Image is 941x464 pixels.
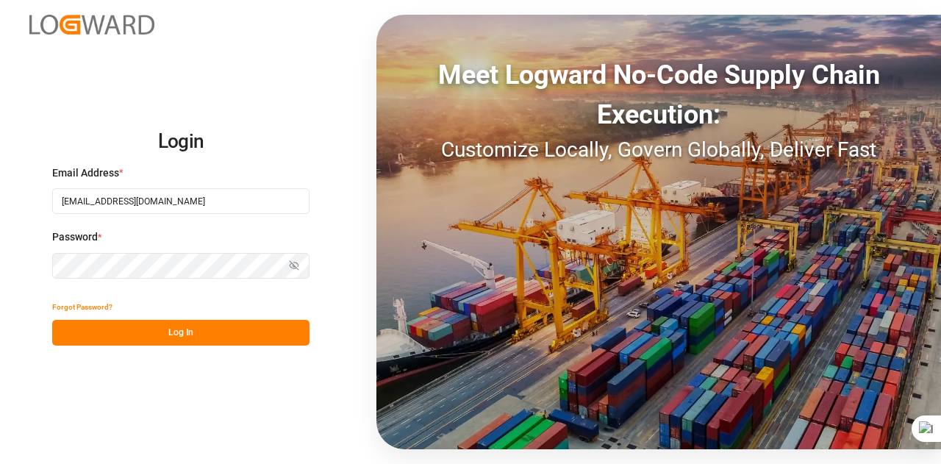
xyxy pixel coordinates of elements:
div: Meet Logward No-Code Supply Chain Execution: [376,55,941,135]
div: Customize Locally, Govern Globally, Deliver Fast [376,135,941,165]
button: Log In [52,320,310,346]
h2: Login [52,118,310,165]
button: Forgot Password? [52,294,112,320]
span: Email Address [52,165,119,181]
span: Password [52,229,98,245]
input: Enter your email [52,188,310,214]
img: Logward_new_orange.png [29,15,154,35]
